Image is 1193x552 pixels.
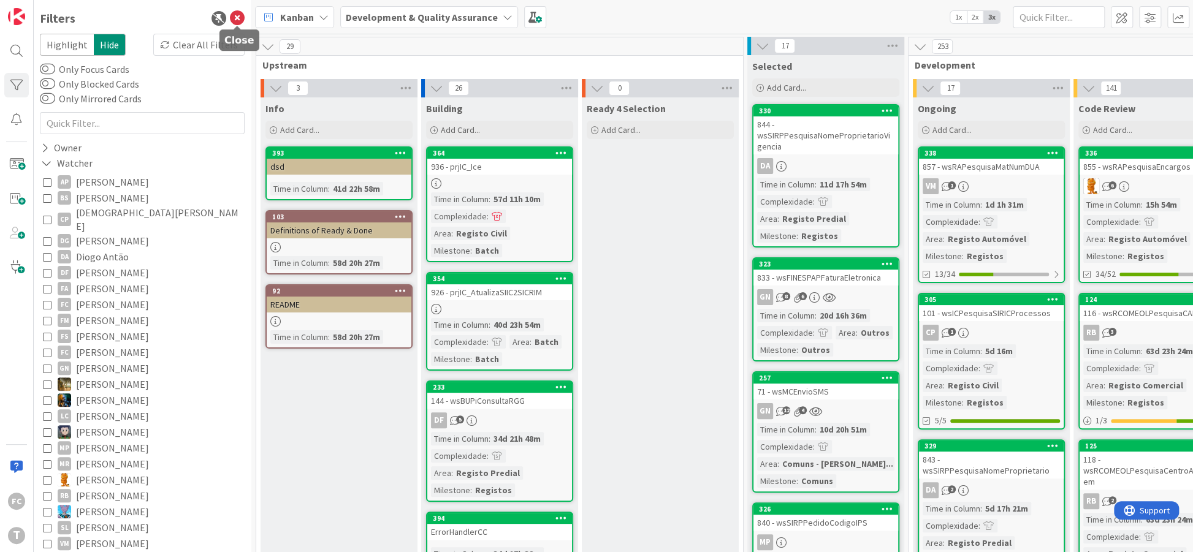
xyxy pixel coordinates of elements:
button: LC [PERSON_NAME] [43,408,242,424]
button: CP [DEMOGRAPHIC_DATA][PERSON_NAME] [43,206,242,233]
div: 364936 - prjIC_Ice [427,148,572,175]
div: Milestone [757,474,796,488]
span: : [777,212,779,225]
img: LS [58,425,71,439]
div: 330 [753,105,898,116]
div: Milestone [431,483,470,497]
span: Support [26,2,56,17]
div: Registos [1124,249,1167,263]
span: : [487,335,489,349]
div: Registos [1124,396,1167,409]
span: : [1122,396,1124,409]
button: AP [PERSON_NAME] [43,174,242,190]
div: Area [923,232,943,246]
a: 233144 - wsBUPiConsultaRGGDFTime in Column:34d 21h 48mComplexidade:Area:Registo PredialMilestone:... [426,380,573,502]
span: 12 [782,406,790,414]
span: : [328,256,330,270]
span: [PERSON_NAME] [76,328,149,344]
span: : [489,318,490,331]
div: FM [58,314,71,327]
div: 92 [272,287,411,295]
div: CP [919,325,1064,341]
div: Outros [858,326,893,339]
div: 323833 - wsFINESPAPFaturaEletronica [753,259,898,285]
div: Area [836,326,856,339]
span: : [489,432,490,445]
div: Time in Column [923,344,980,358]
div: 393 [267,148,411,159]
span: 6 [799,292,807,300]
div: Time in Column [270,330,328,344]
span: : [978,215,980,229]
div: Milestone [923,396,962,409]
div: 57d 11h 10m [490,192,544,206]
div: Time in Column [1083,198,1141,211]
div: Complexidade [757,440,813,453]
div: Registo Civil [453,227,510,240]
div: DF [431,412,447,428]
a: 323833 - wsFINESPAPFaturaEletronicaGNTime in Column:20d 16h 36mComplexidade:Area:OutrosMilestone:... [752,257,899,361]
div: 40d 23h 54m [490,318,544,331]
span: [PERSON_NAME] [76,456,149,472]
span: [PERSON_NAME] [76,376,149,392]
span: [PERSON_NAME] [76,392,149,408]
div: Complexidade [1083,361,1139,375]
div: 329 [919,440,1064,452]
img: RL [1083,178,1099,194]
span: Add Card... [280,124,319,135]
span: 1 / 3 [1096,414,1107,427]
span: [PERSON_NAME] [76,472,149,488]
div: 354 [427,273,572,284]
div: Milestone [431,244,470,257]
div: Batch [472,244,502,257]
a: 103Definitions of Ready & DoneTime in Column:58d 20h 27m [265,210,413,274]
div: Area [431,227,451,240]
span: : [813,326,815,339]
button: FC [PERSON_NAME] [43,344,242,360]
span: 8 [782,292,790,300]
div: 103 [272,213,411,221]
span: Add Card... [601,124,641,135]
div: 257 [753,372,898,384]
a: 92READMETime in Column:58d 20h 27m [265,284,413,349]
div: GN [753,403,898,419]
div: MR [58,457,71,471]
div: CP [58,213,71,226]
div: Time in Column [431,318,489,331]
div: Complexidade [431,449,487,463]
span: [DEMOGRAPHIC_DATA][PERSON_NAME] [76,206,242,233]
div: DA [757,158,773,174]
span: : [451,227,453,240]
span: 5 [456,415,464,423]
span: 3 [1108,328,1116,336]
div: GN [58,361,71,375]
div: DF [427,412,572,428]
div: Area [1083,379,1103,392]
div: 10d 20h 51m [817,423,870,436]
a: 393dsdTime in Column:41d 22h 58m [265,146,413,200]
div: Time in Column [431,192,489,206]
div: 58d 20h 27m [330,256,383,270]
input: Quick Filter... [40,112,245,134]
span: Diogo Antão [76,249,129,265]
div: GN [753,289,898,305]
span: [PERSON_NAME] [76,312,149,328]
span: Add Card... [767,82,806,93]
span: [PERSON_NAME] [76,174,149,190]
div: Time in Column [270,182,328,195]
div: Definitions of Ready & Done [267,222,411,238]
a: 25771 - wsMCEnvioSMSGNTime in Column:10d 20h 51mComplexidade:Area:Comuns - [PERSON_NAME]...Milest... [752,371,899,493]
div: Complexidade [431,335,487,349]
div: 338857 - wsRAPesquisaMatNumDUA [919,148,1064,175]
span: : [470,352,472,366]
button: JC [PERSON_NAME] [43,392,242,408]
div: 233144 - wsBUPiConsultaRGG [427,382,572,409]
div: 34d 21h 48m [490,432,544,445]
button: RL [PERSON_NAME] [43,472,242,488]
button: BS [PERSON_NAME] [43,190,242,206]
label: Only Mirrored Cards [40,91,142,106]
div: FA [58,282,71,295]
button: Only Blocked Cards [40,78,55,90]
div: Milestone [1083,396,1122,409]
div: 843 - wsSIRPPesquisaNomeProprietario [919,452,1064,478]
